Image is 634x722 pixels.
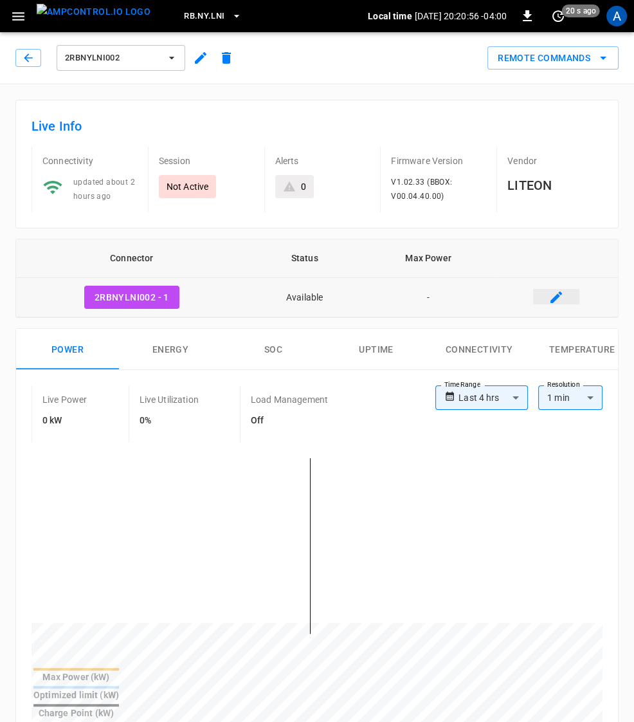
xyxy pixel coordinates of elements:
p: Live Power [42,393,87,406]
p: Not Active [167,180,209,193]
div: profile-icon [606,6,627,26]
p: [DATE] 20:20:56 -04:00 [415,10,507,23]
span: 20 s ago [562,5,600,17]
p: Firmware Version [391,154,486,167]
h6: Off [251,414,328,428]
label: Resolution [547,380,579,390]
th: Max Power [362,239,494,278]
p: Session [159,154,254,167]
div: remote commands options [487,46,619,70]
div: Last 4 hrs [458,385,528,410]
button: Uptime [325,329,428,370]
th: Status [247,239,361,278]
span: 2RBNYLNI002 [65,51,160,66]
p: Live Utilization [140,393,199,406]
button: 2RBNYLNI002 - 1 [84,286,179,310]
p: Load Management [251,393,328,406]
button: Energy [119,329,222,370]
p: Vendor [507,154,602,167]
p: Alerts [275,154,370,167]
div: 0 [301,180,306,193]
td: Available [247,278,361,318]
h6: Live Info [32,116,602,136]
p: Local time [368,10,412,23]
button: set refresh interval [548,6,568,26]
button: SOC [222,329,325,370]
button: Connectivity [428,329,530,370]
img: ampcontrol.io logo [37,4,150,20]
span: RB.NY.LNI [184,9,224,24]
h6: 0% [140,414,199,428]
button: Power [16,329,119,370]
span: updated about 2 hours ago [73,178,135,201]
label: Time Range [444,380,480,390]
h6: 0 kW [42,414,87,428]
button: 2RBNYLNI002 [57,45,185,71]
button: Temperature [530,329,633,370]
table: connector table [16,239,618,318]
h6: LITEON [507,175,602,196]
div: 1 min [538,385,602,410]
th: Connector [16,239,247,278]
button: Remote Commands [487,46,619,70]
td: - [362,278,494,318]
p: Connectivity [42,154,138,167]
button: RB.NY.LNI [179,4,246,29]
span: V1.02.33 (BBOX: V00.04.40.00) [391,178,452,201]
